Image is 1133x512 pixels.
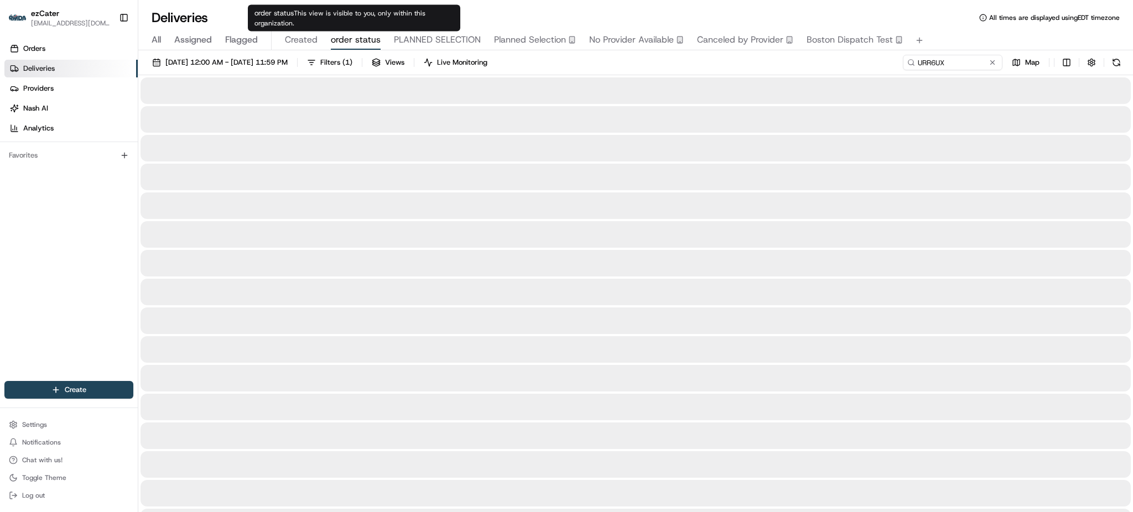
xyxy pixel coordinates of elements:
[11,161,20,170] div: 📗
[22,491,45,500] span: Log out
[4,40,138,58] a: Orders
[23,44,45,54] span: Orders
[152,33,161,46] span: All
[38,106,181,117] div: Start new chat
[285,33,318,46] span: Created
[23,123,54,133] span: Analytics
[903,55,1002,70] input: Type to search
[1109,55,1124,70] button: Refresh
[394,33,481,46] span: PLANNED SELECTION
[165,58,288,67] span: [DATE] 12:00 AM - [DATE] 11:59 PM
[494,33,566,46] span: Planned Selection
[105,160,178,171] span: API Documentation
[31,19,110,28] button: [EMAIL_ADDRESS][DOMAIN_NAME]
[23,64,55,74] span: Deliveries
[23,103,48,113] span: Nash AI
[342,58,352,67] span: ( 1 )
[188,109,201,122] button: Start new chat
[4,4,115,31] button: ezCaterezCater[EMAIL_ADDRESS][DOMAIN_NAME]
[4,470,133,485] button: Toggle Theme
[93,161,102,170] div: 💻
[4,119,138,137] a: Analytics
[152,9,208,27] h1: Deliveries
[22,473,66,482] span: Toggle Theme
[4,147,133,164] div: Favorites
[320,58,352,67] span: Filters
[4,60,138,77] a: Deliveries
[11,11,33,33] img: Nash
[11,44,201,62] p: Welcome 👋
[31,8,59,19] button: ezCater
[367,55,409,70] button: Views
[989,13,1120,22] span: All times are displayed using EDT timezone
[22,420,47,429] span: Settings
[437,58,487,67] span: Live Monitoring
[4,452,133,468] button: Chat with us!
[89,156,182,176] a: 💻API Documentation
[385,58,404,67] span: Views
[302,55,357,70] button: Filters(1)
[38,117,140,126] div: We're available if you need us!
[589,33,674,46] span: No Provider Available
[7,156,89,176] a: 📗Knowledge Base
[22,456,63,464] span: Chat with us!
[331,33,381,46] span: order status
[697,33,783,46] span: Canceled by Provider
[4,488,133,503] button: Log out
[22,160,85,171] span: Knowledge Base
[1007,55,1044,70] button: Map
[11,106,31,126] img: 1736555255976-a54dd68f-1ca7-489b-9aae-adbdc363a1c4
[807,33,893,46] span: Boston Dispatch Test
[29,71,183,83] input: Clear
[65,385,86,395] span: Create
[9,14,27,22] img: ezCater
[248,5,460,32] div: order status
[4,381,133,399] button: Create
[4,80,138,97] a: Providers
[1025,58,1040,67] span: Map
[22,438,61,447] span: Notifications
[110,187,134,196] span: Pylon
[419,55,492,70] button: Live Monitoring
[174,33,212,46] span: Assigned
[23,83,54,93] span: Providers
[4,435,133,450] button: Notifications
[4,417,133,432] button: Settings
[4,100,138,117] a: Nash AI
[225,33,258,46] span: Flagged
[147,55,293,70] button: [DATE] 12:00 AM - [DATE] 11:59 PM
[78,187,134,196] a: Powered byPylon
[254,9,425,28] span: This view is visible to you, only within this organization.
